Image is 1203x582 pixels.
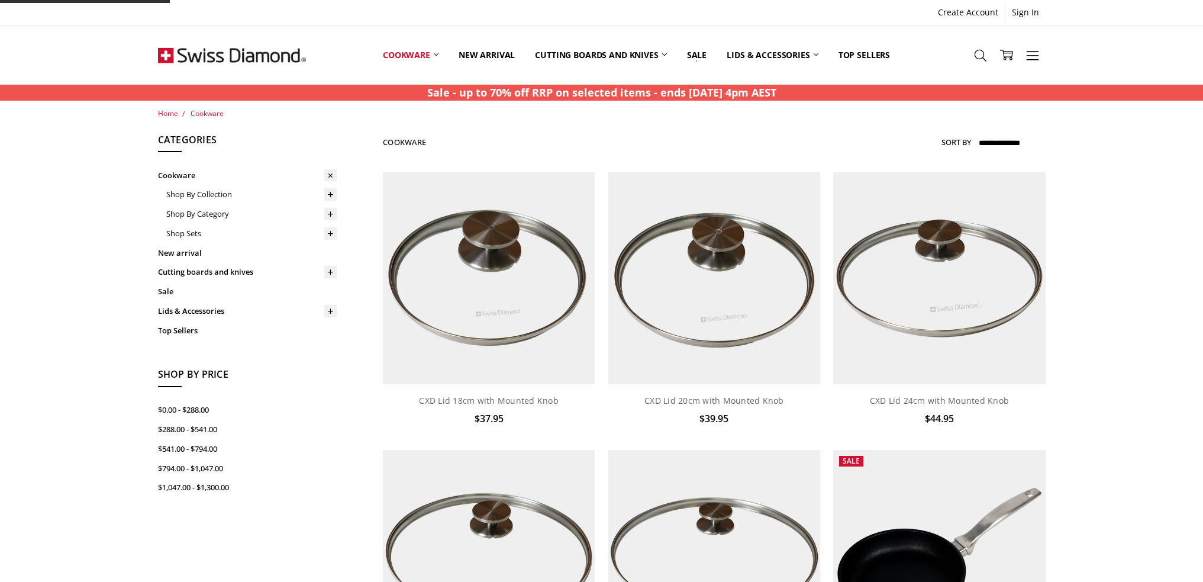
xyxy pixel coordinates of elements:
[166,224,337,243] a: Shop Sets
[191,108,224,118] a: Cookware
[166,185,337,204] a: Shop By Collection
[383,172,595,384] img: CXD Lid 18cm with Mounted Knob
[158,439,337,459] a: $541.00 - $794.00
[158,166,337,185] a: Cookware
[644,395,784,406] a: CXD Lid 20cm with Mounted Knob
[931,4,1005,21] a: Create Account
[828,28,900,81] a: Top Sellers
[158,108,178,118] a: Home
[158,459,337,478] a: $794.00 - $1,047.00
[419,395,559,406] a: CXD Lid 18cm with Mounted Knob
[158,25,306,85] img: Free Shipping On Every Order
[158,282,337,301] a: Sale
[427,85,776,99] strong: Sale - up to 70% off RRP on selected items - ends [DATE] 4pm AEST
[699,412,728,425] span: $39.95
[158,478,337,497] a: $1,047.00 - $1,300.00
[1005,4,1046,21] a: Sign In
[383,137,426,147] h1: Cookware
[158,133,337,153] h5: Categories
[449,28,525,81] a: New arrival
[525,28,677,81] a: Cutting boards and knives
[677,28,717,81] a: Sale
[608,172,820,384] img: CXD Lid 20cm with Mounted Knob
[941,133,971,152] label: Sort By
[475,412,504,425] span: $37.95
[158,420,337,439] a: $288.00 - $541.00
[158,301,337,321] a: Lids & Accessories
[843,456,860,466] span: Sale
[833,172,1045,384] img: CXD Lid 24cm with Mounted Knob
[158,367,337,387] h5: Shop By Price
[717,28,828,81] a: Lids & Accessories
[373,28,449,81] a: Cookware
[158,262,337,282] a: Cutting boards and knives
[158,321,337,340] a: Top Sellers
[870,395,1010,406] a: CXD Lid 24cm with Mounted Knob
[158,243,337,263] a: New arrival
[166,204,337,224] a: Shop By Category
[925,412,954,425] span: $44.95
[158,400,337,420] a: $0.00 - $288.00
